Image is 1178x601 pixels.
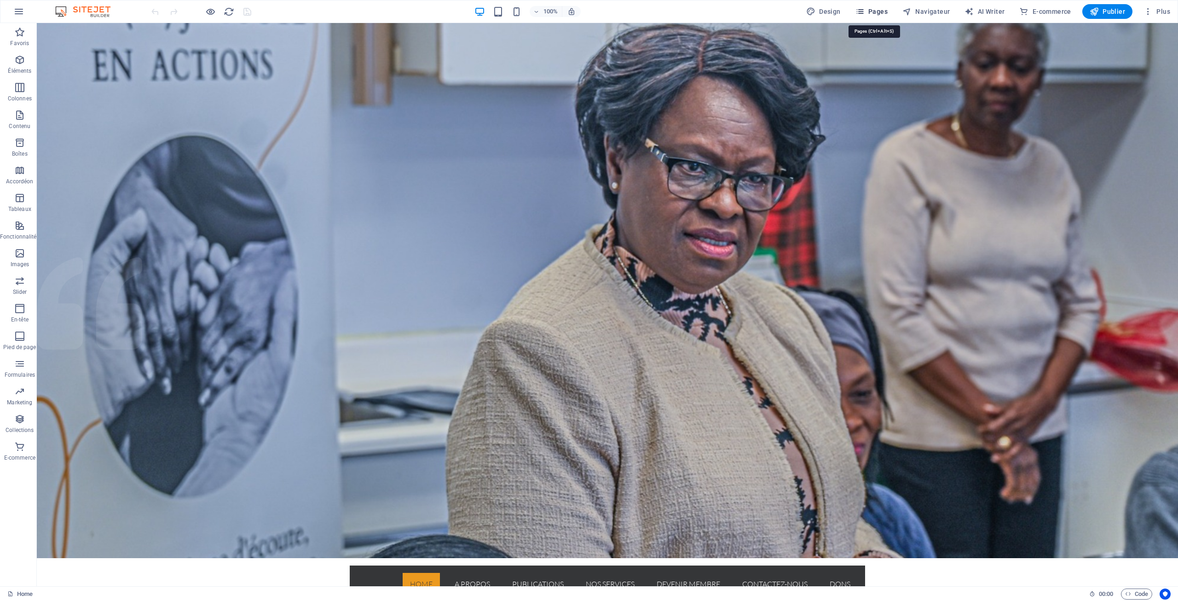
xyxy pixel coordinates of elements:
button: Usercentrics [1160,589,1171,600]
p: Contenu [9,123,30,130]
span: Pages [855,7,888,16]
span: Plus [1143,7,1170,16]
h6: Durée de la session [1089,589,1114,600]
p: Boîtes [12,150,28,158]
p: Éléments [8,67,31,75]
span: Publier [1090,7,1125,16]
p: E-commerce [4,454,35,461]
div: Design (Ctrl+Alt+Y) [803,4,844,19]
p: Slider [13,288,27,296]
i: Actualiser la page [224,6,234,17]
button: E-commerce [1016,4,1074,19]
span: E-commerce [1019,7,1071,16]
p: Accordéon [6,178,33,185]
p: Collections [6,426,34,434]
span: Code [1125,589,1148,600]
p: Formulaires [5,371,35,379]
span: 00 00 [1099,589,1113,600]
a: Cliquez pour annuler la sélection. Double-cliquez pour ouvrir Pages. [7,589,33,600]
p: Tableaux [8,205,31,213]
button: Cliquez ici pour quitter le mode Aperçu et poursuivre l'édition. [205,6,216,17]
p: Pied de page [3,344,36,351]
button: Code [1121,589,1152,600]
button: Publier [1082,4,1132,19]
h6: 100% [543,6,558,17]
p: En-tête [11,316,29,323]
button: reload [223,6,234,17]
button: 100% [530,6,562,17]
button: AI Writer [961,4,1008,19]
span: AI Writer [964,7,1005,16]
span: : [1105,590,1107,597]
button: Navigateur [899,4,953,19]
span: Navigateur [902,7,950,16]
button: Pages [852,4,891,19]
i: Lors du redimensionnement, ajuster automatiquement le niveau de zoom en fonction de l'appareil sé... [567,7,576,16]
button: Design [803,4,844,19]
p: Colonnes [8,95,32,102]
button: Plus [1140,4,1174,19]
span: Design [806,7,841,16]
p: Marketing [7,399,32,406]
img: Editor Logo [53,6,122,17]
p: Images [11,261,29,268]
p: Favoris [10,40,29,47]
